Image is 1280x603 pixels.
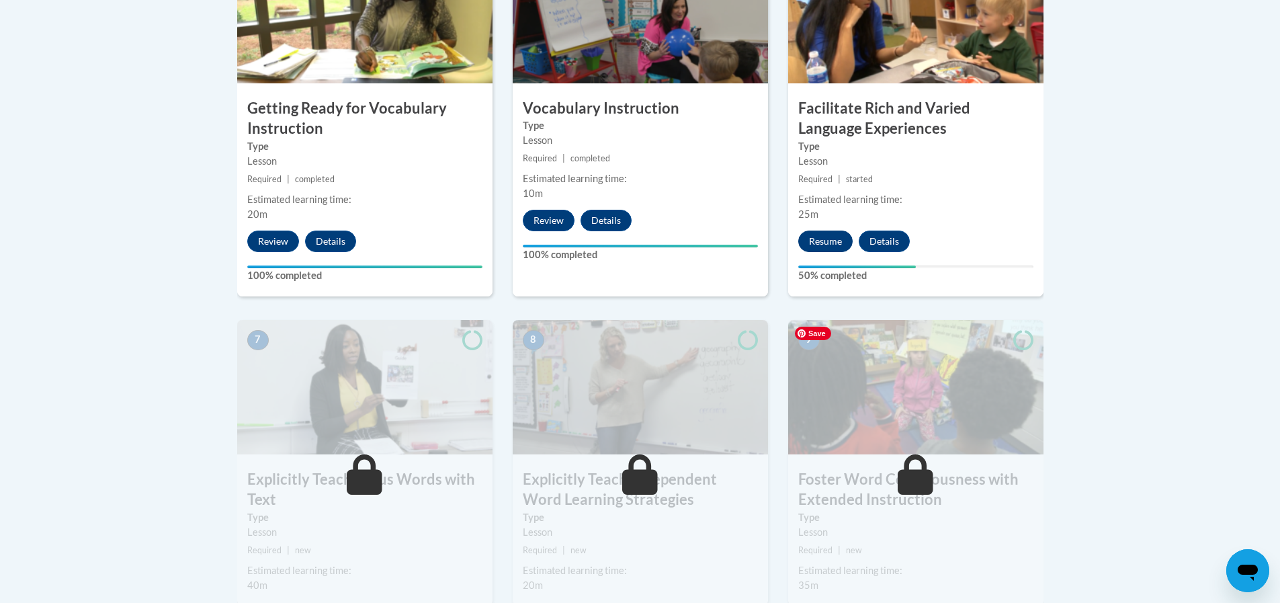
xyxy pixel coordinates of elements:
[788,469,1043,511] h3: Foster Word Consciousness with Extended Instruction
[846,174,873,184] span: started
[247,208,267,220] span: 20m
[798,579,818,591] span: 35m
[846,545,862,555] span: new
[247,174,282,184] span: Required
[523,579,543,591] span: 20m
[523,133,758,148] div: Lesson
[795,327,831,340] span: Save
[247,563,482,578] div: Estimated learning time:
[562,545,565,555] span: |
[287,174,290,184] span: |
[237,320,493,454] img: Course Image
[523,563,758,578] div: Estimated learning time:
[798,174,833,184] span: Required
[798,154,1033,169] div: Lesson
[523,545,557,555] span: Required
[247,545,282,555] span: Required
[523,188,543,199] span: 10m
[247,268,482,283] label: 100% completed
[513,320,768,454] img: Course Image
[295,545,311,555] span: new
[523,245,758,247] div: Your progress
[523,210,574,231] button: Review
[287,545,290,555] span: |
[247,510,482,525] label: Type
[798,266,916,268] div: Your progress
[570,153,610,163] span: completed
[523,171,758,186] div: Estimated learning time:
[798,545,833,555] span: Required
[247,330,269,350] span: 7
[788,320,1043,454] img: Course Image
[570,545,587,555] span: new
[247,154,482,169] div: Lesson
[523,153,557,163] span: Required
[247,231,299,252] button: Review
[247,192,482,207] div: Estimated learning time:
[798,563,1033,578] div: Estimated learning time:
[1226,549,1269,592] iframe: Button to launch messaging window
[247,525,482,540] div: Lesson
[798,192,1033,207] div: Estimated learning time:
[562,153,565,163] span: |
[523,525,758,540] div: Lesson
[523,330,544,350] span: 8
[798,510,1033,525] label: Type
[523,118,758,133] label: Type
[523,510,758,525] label: Type
[838,174,841,184] span: |
[237,98,493,140] h3: Getting Ready for Vocabulary Instruction
[295,174,335,184] span: completed
[798,268,1033,283] label: 50% completed
[247,579,267,591] span: 40m
[247,266,482,268] div: Your progress
[798,208,818,220] span: 25m
[798,330,820,350] span: 9
[581,210,632,231] button: Details
[237,469,493,511] h3: Explicitly Teach Focus Words with Text
[798,139,1033,154] label: Type
[859,231,910,252] button: Details
[523,247,758,262] label: 100% completed
[247,139,482,154] label: Type
[513,469,768,511] h3: Explicitly Teach Independent Word Learning Strategies
[798,231,853,252] button: Resume
[798,525,1033,540] div: Lesson
[838,545,841,555] span: |
[788,98,1043,140] h3: Facilitate Rich and Varied Language Experiences
[305,231,356,252] button: Details
[513,98,768,119] h3: Vocabulary Instruction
